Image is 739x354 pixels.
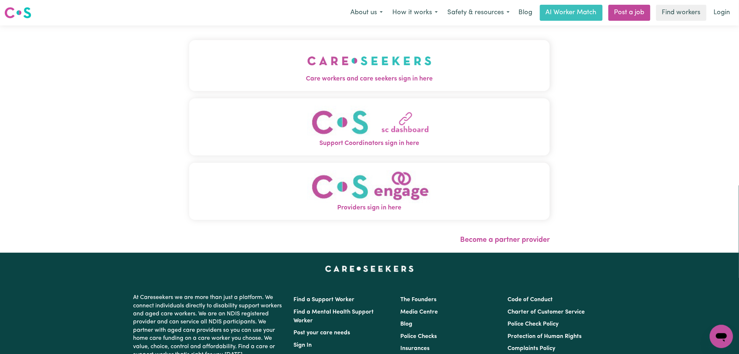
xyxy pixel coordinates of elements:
a: Become a partner provider [460,236,550,244]
button: Support Coordinators sign in here [189,98,550,156]
button: How it works [388,5,443,20]
a: Sign In [294,342,312,348]
a: Media Centre [401,309,438,315]
a: Post your care needs [294,330,350,336]
a: Code of Conduct [507,297,553,303]
a: Blog [514,5,537,21]
a: Police Checks [401,334,437,339]
a: Careseekers home page [325,266,414,272]
a: Charter of Customer Service [507,309,585,315]
img: Careseekers logo [4,6,31,19]
iframe: Button to launch messaging window [710,325,733,348]
button: Safety & resources [443,5,514,20]
a: Find workers [656,5,707,21]
span: Care workers and care seekers sign in here [189,74,550,84]
a: Find a Mental Health Support Worker [294,309,374,324]
a: Protection of Human Rights [507,334,582,339]
button: Providers sign in here [189,163,550,220]
button: About us [346,5,388,20]
a: Police Check Policy [507,321,559,327]
button: Care workers and care seekers sign in here [189,40,550,91]
a: Blog [401,321,413,327]
a: Insurances [401,346,430,351]
a: Careseekers logo [4,4,31,21]
span: Providers sign in here [189,203,550,213]
a: Complaints Policy [507,346,555,351]
a: AI Worker Match [540,5,603,21]
a: Post a job [608,5,650,21]
a: Find a Support Worker [294,297,355,303]
a: The Founders [401,297,437,303]
a: Login [709,5,735,21]
span: Support Coordinators sign in here [189,139,550,148]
